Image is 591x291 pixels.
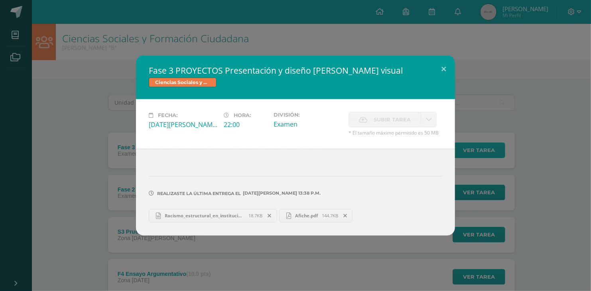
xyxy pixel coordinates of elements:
div: Examen [274,120,342,129]
label: La fecha de entrega ha expirado [349,112,421,127]
span: [DATE][PERSON_NAME] 13:38 p.m. [241,193,321,193]
span: Subir tarea [374,112,411,127]
div: [DATE][PERSON_NAME] [149,120,217,129]
a: Afiche.pdf 144.7KB [279,209,353,223]
span: 144.7KB [322,213,338,219]
span: Remover entrega [339,211,352,220]
a: Racismo_estructural_en_instituciones_públicas.docx 18.7KB [149,209,277,223]
span: * El tamaño máximo permitido es 50 MB [349,129,442,136]
a: La fecha de entrega ha expirado [421,112,437,127]
span: Realizaste la última entrega el [157,191,241,196]
button: Close (Esc) [432,55,455,82]
span: Remover entrega [263,211,277,220]
div: 22:00 [224,120,267,129]
span: Racismo_estructural_en_instituciones_públicas.docx [161,213,249,219]
span: 18.7KB [249,213,263,219]
h2: Fase 3 PROYECTOS Presentación y diseño [PERSON_NAME] visual [149,65,442,76]
span: Ciencias Sociales y Formación Ciudadana [149,78,217,87]
span: Fecha: [158,112,177,118]
span: Afiche.pdf [291,213,322,219]
label: División: [274,112,342,118]
span: Hora: [234,112,251,118]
